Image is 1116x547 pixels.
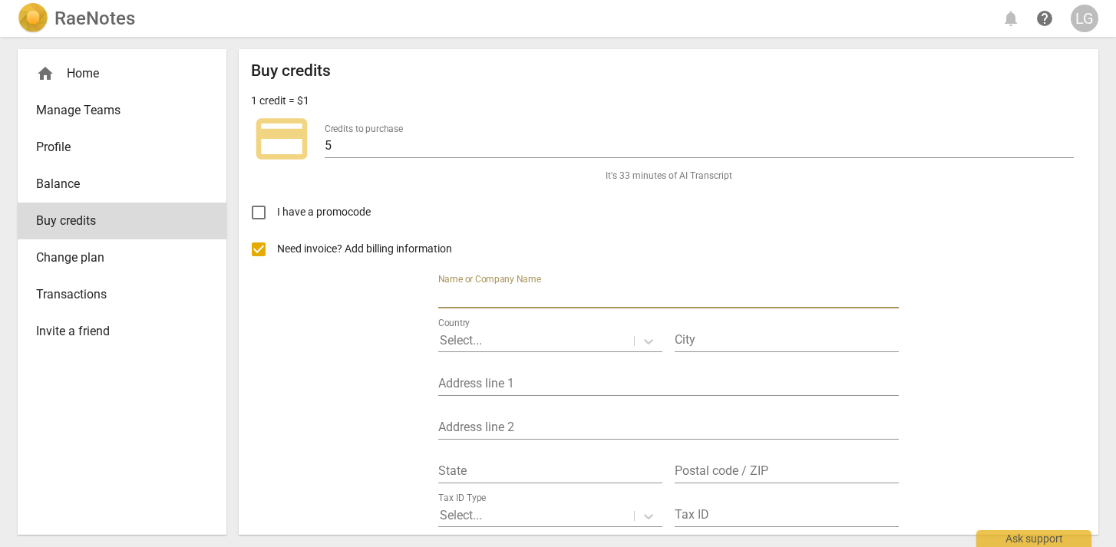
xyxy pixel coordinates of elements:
[36,64,196,83] div: Home
[1031,5,1058,32] a: Help
[36,322,196,341] span: Invite a friend
[277,241,454,257] span: Need invoice? Add billing information
[18,129,226,166] a: Profile
[251,108,312,170] span: credit_card
[36,285,196,304] span: Transactions
[18,55,226,92] div: Home
[36,64,54,83] span: home
[18,3,135,34] a: LogoRaeNotes
[251,61,331,81] h2: Buy credits
[325,124,403,133] label: Credits to purchase
[18,203,226,239] a: Buy credits
[18,166,226,203] a: Balance
[18,92,226,129] a: Manage Teams
[440,506,482,524] p: Select...
[277,204,371,220] span: I have a promocode
[36,138,196,157] span: Profile
[18,3,48,34] img: Logo
[36,101,196,120] span: Manage Teams
[18,313,226,350] a: Invite a friend
[251,93,309,109] p: 1 credit = $1
[438,275,541,284] label: Name or Company Name
[606,170,732,183] span: It's 33 minutes of AI Transcript
[440,331,482,349] p: Select...
[438,493,486,503] label: Tax ID Type
[36,212,196,230] span: Buy credits
[976,530,1091,547] div: Ask support
[1071,5,1098,32] button: LG
[36,249,196,267] span: Change plan
[18,239,226,276] a: Change plan
[54,8,135,29] h2: RaeNotes
[438,318,470,328] label: Country
[1035,9,1054,28] span: help
[18,276,226,313] a: Transactions
[36,175,196,193] span: Balance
